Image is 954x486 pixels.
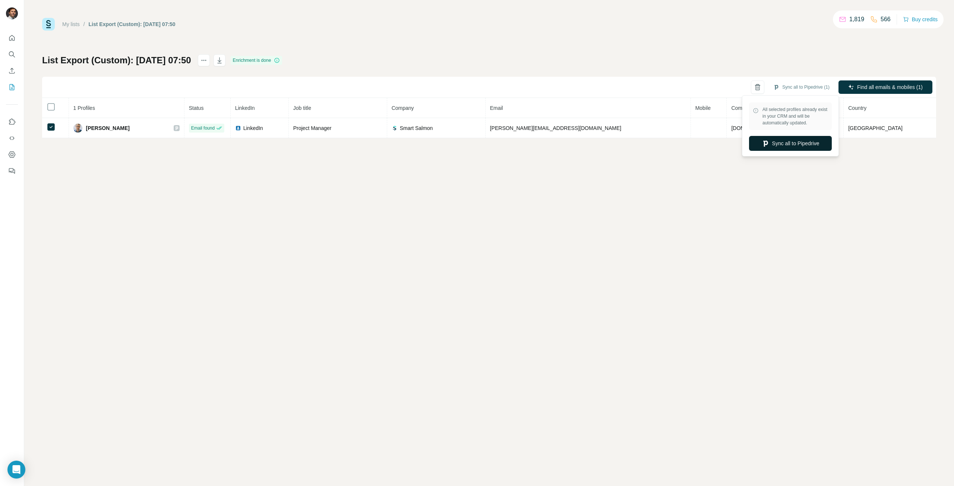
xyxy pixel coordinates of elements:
[490,105,503,111] span: Email
[62,21,80,27] a: My lists
[42,54,191,66] h1: List Export (Custom): [DATE] 07:50
[6,115,18,128] button: Use Surfe on LinkedIn
[73,124,82,133] img: Avatar
[881,15,891,24] p: 566
[731,105,773,111] span: Company website
[6,148,18,161] button: Dashboard
[6,7,18,19] img: Avatar
[768,82,835,93] button: Sync all to Pipedrive (1)
[235,125,241,131] img: LinkedIn logo
[6,131,18,145] button: Use Surfe API
[198,54,210,66] button: actions
[191,125,215,131] span: Email found
[695,105,711,111] span: Mobile
[762,106,828,126] span: All selected profiles already exist in your CRM and will be automatically updated.
[235,105,255,111] span: LinkedIn
[731,125,773,131] span: [DOMAIN_NAME]
[849,15,864,24] p: 1,819
[42,18,55,31] img: Surfe Logo
[86,124,130,132] span: [PERSON_NAME]
[243,124,263,132] span: LinkedIn
[83,20,85,28] li: /
[6,48,18,61] button: Search
[6,31,18,45] button: Quick start
[6,80,18,94] button: My lists
[89,20,176,28] div: List Export (Custom): [DATE] 07:50
[392,125,398,131] img: company-logo
[848,105,866,111] span: Country
[293,105,311,111] span: Job title
[903,14,938,25] button: Buy credits
[6,164,18,178] button: Feedback
[189,105,204,111] span: Status
[392,105,414,111] span: Company
[848,125,903,131] span: [GEOGRAPHIC_DATA]
[857,83,923,91] span: Find all emails & mobiles (1)
[838,80,932,94] button: Find all emails & mobiles (1)
[749,136,832,151] button: Sync all to Pipedrive
[231,56,282,65] div: Enrichment is done
[7,461,25,479] div: Open Intercom Messenger
[73,105,95,111] span: 1 Profiles
[6,64,18,77] button: Enrich CSV
[400,124,433,132] span: Smart Salmon
[293,125,332,131] span: Project Manager
[490,125,621,131] span: [PERSON_NAME][EMAIL_ADDRESS][DOMAIN_NAME]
